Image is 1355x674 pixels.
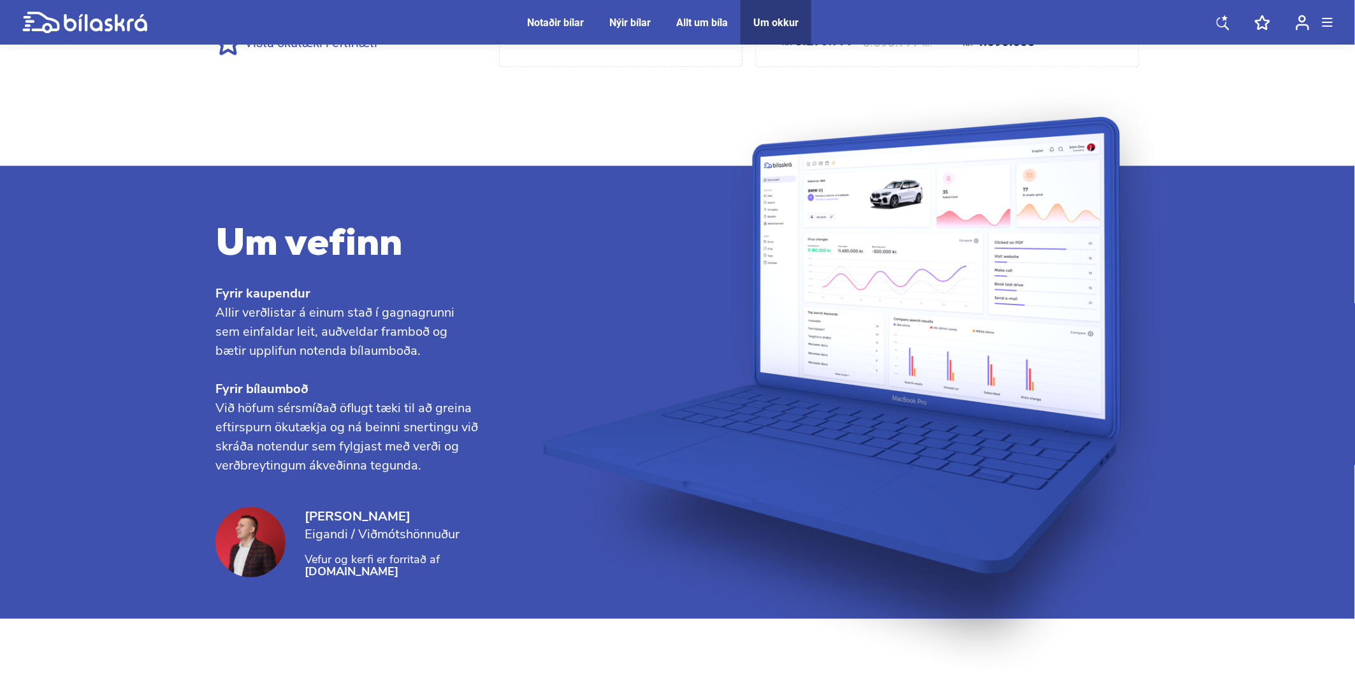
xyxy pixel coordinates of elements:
p: Allir verðlistar á einum stað í gagnagrunni sem einfaldar leit, auðveldar framboð og bætir upplif... [215,303,480,361]
a: Nýir bílar [609,17,651,29]
span: Fyrir bílaumboð [215,380,480,399]
p: Vefur og kerfi er forritað af [305,554,477,577]
a: Um okkur [753,17,799,29]
a: Allt um bíla [676,17,728,29]
a: Notaðir bílar [527,17,584,29]
img: user-login.svg [1296,15,1310,31]
span: Eigandi / Viðmótshönnuður [305,526,477,543]
h2: Um vefinn [215,224,480,268]
a: [DOMAIN_NAME] [305,566,477,577]
span: Fyrir kaupendur [215,284,480,303]
p: Við höfum sérsmíðað öflugt tæki til að greina eftirspurn ökutækja og ná beinni snertingu við skrá... [215,399,480,475]
span: [PERSON_NAME] [305,507,477,526]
